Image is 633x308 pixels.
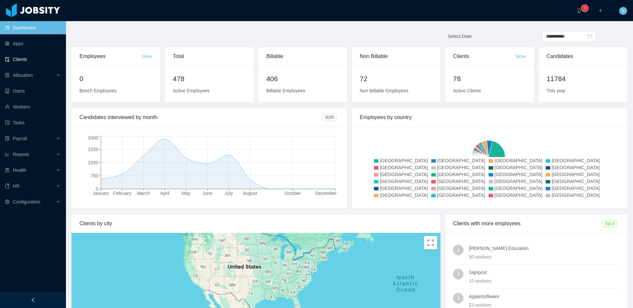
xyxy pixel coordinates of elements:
[225,191,233,196] tspan: July
[547,74,619,84] h2: 11784
[457,245,460,255] span: 1
[380,165,428,170] span: [GEOGRAPHIC_DATA]
[173,88,209,93] span: Active Employees
[380,193,428,198] span: [GEOGRAPHIC_DATA]
[602,220,617,227] span: Top 3
[5,116,61,129] a: icon: profileTasks
[5,168,10,172] i: icon: medicine-box
[93,191,109,196] tspan: January
[360,88,408,93] span: Non Billable Employees
[79,74,152,84] h2: 0
[469,253,619,261] div: 80 workers
[437,165,485,170] span: [GEOGRAPHIC_DATA]
[437,193,485,198] span: [GEOGRAPHIC_DATA]
[453,74,526,84] h2: 78
[552,172,600,177] span: [GEOGRAPHIC_DATA]
[469,269,619,276] h4: Signpost
[457,293,460,303] span: 3
[437,172,485,177] span: [GEOGRAPHIC_DATA]
[552,179,600,184] span: [GEOGRAPHIC_DATA]
[13,183,19,189] span: HR
[160,191,169,196] tspan: April
[182,191,190,196] tspan: May
[453,88,481,93] span: Active Clients
[380,158,428,163] span: [GEOGRAPHIC_DATA]
[360,47,433,66] div: Non Billable
[495,193,543,198] span: [GEOGRAPHIC_DATA]
[13,73,33,78] span: Allocation
[5,136,10,141] i: icon: file-protect
[437,158,485,163] span: [GEOGRAPHIC_DATA]
[322,114,337,121] span: 2025
[552,165,600,170] span: [GEOGRAPHIC_DATA]
[5,152,10,157] i: icon: line-chart
[437,179,485,184] span: [GEOGRAPHIC_DATA]
[5,37,61,50] a: icon: appstoreApps
[552,158,600,163] span: [GEOGRAPHIC_DATA]
[448,34,471,39] span: Select Date
[380,179,428,184] span: [GEOGRAPHIC_DATA]
[91,173,99,178] tspan: 750
[437,186,485,191] span: [GEOGRAPHIC_DATA]
[285,191,301,196] tspan: October
[315,191,337,196] tspan: December
[137,191,150,196] tspan: March
[243,191,257,196] tspan: August
[577,8,582,13] i: icon: bell
[552,193,600,198] span: [GEOGRAPHIC_DATA]
[5,100,61,113] a: icon: userWorkers
[5,200,10,204] i: icon: setting
[469,293,619,300] h4: AgateSoftware
[495,186,543,191] span: [GEOGRAPHIC_DATA]
[173,47,246,66] div: Total
[13,168,26,173] span: Health
[266,74,339,84] h2: 406
[453,47,515,66] div: Clients
[88,160,98,165] tspan: 1500
[495,172,543,177] span: [GEOGRAPHIC_DATA]
[547,47,619,66] div: Candidates
[79,108,322,127] div: Candidates interviewed by month
[424,236,437,249] button: Toggle fullscreen view
[79,47,142,66] div: Employees
[79,214,433,233] div: Clients by city
[113,191,132,196] tspan: February
[495,158,543,163] span: [GEOGRAPHIC_DATA]
[552,186,600,191] span: [GEOGRAPHIC_DATA]
[5,73,10,77] i: icon: solution
[598,8,603,13] i: icon: plus
[453,214,602,233] div: Clients with more employees
[79,88,117,93] span: Bench Employees
[142,54,152,59] a: More
[13,152,29,157] span: Reports
[582,5,588,12] sup: 0
[13,199,40,204] span: Configuration
[360,74,433,84] h2: 72
[469,245,619,252] h4: [PERSON_NAME] Education
[266,47,339,66] div: Billable
[96,186,98,192] tspan: 0
[5,53,61,66] a: icon: auditClients
[5,184,10,188] i: icon: book
[516,54,526,59] a: More
[13,136,27,141] span: Payroll
[173,74,246,84] h2: 478
[457,269,460,279] span: 2
[202,191,213,196] tspan: June
[5,21,61,34] a: icon: pie-chartDashboard
[88,135,98,140] tspan: 3000
[380,186,428,191] span: [GEOGRAPHIC_DATA]
[380,172,428,177] span: [GEOGRAPHIC_DATA]
[621,7,624,15] span: Y
[495,165,543,170] span: [GEOGRAPHIC_DATA]
[469,277,619,285] div: 32 workers
[495,179,543,184] span: [GEOGRAPHIC_DATA]
[360,108,619,127] div: Employees by country
[88,147,98,152] tspan: 2250
[266,88,305,93] span: Billable Employees
[588,34,592,39] i: icon: calendar
[5,84,61,98] a: icon: robotUsers
[547,88,566,93] span: This year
